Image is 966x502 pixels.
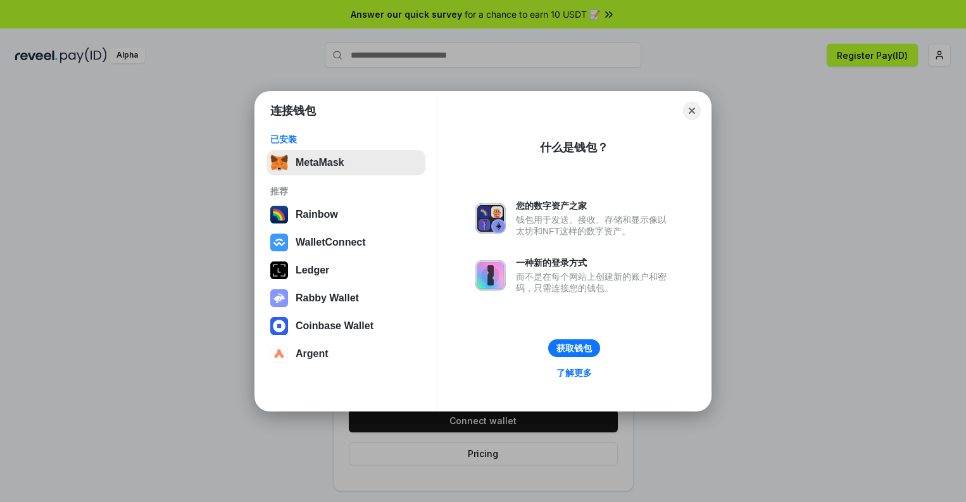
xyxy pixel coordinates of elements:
div: WalletConnect [296,237,366,248]
img: svg+xml,%3Csvg%20xmlns%3D%22http%3A%2F%2Fwww.w3.org%2F2000%2Fsvg%22%20fill%3D%22none%22%20viewBox... [475,260,506,291]
div: 了解更多 [556,367,592,379]
h1: 连接钱包 [270,103,316,118]
div: Rainbow [296,209,338,220]
button: MetaMask [267,150,425,175]
div: MetaMask [296,157,344,168]
div: 钱包用于发送、接收、存储和显示像以太坊和NFT这样的数字资产。 [516,214,673,237]
img: svg+xml,%3Csvg%20width%3D%22120%22%20height%3D%22120%22%20viewBox%3D%220%200%20120%20120%22%20fil... [270,206,288,223]
img: svg+xml,%3Csvg%20width%3D%2228%22%20height%3D%2228%22%20viewBox%3D%220%200%2028%2028%22%20fill%3D... [270,317,288,335]
img: svg+xml,%3Csvg%20xmlns%3D%22http%3A%2F%2Fwww.w3.org%2F2000%2Fsvg%22%20width%3D%2228%22%20height%3... [270,261,288,279]
div: Rabby Wallet [296,292,359,304]
div: 推荐 [270,185,422,197]
img: svg+xml,%3Csvg%20width%3D%2228%22%20height%3D%2228%22%20viewBox%3D%220%200%2028%2028%22%20fill%3D... [270,345,288,363]
img: svg+xml,%3Csvg%20width%3D%2228%22%20height%3D%2228%22%20viewBox%3D%220%200%2028%2028%22%20fill%3D... [270,234,288,251]
div: Coinbase Wallet [296,320,373,332]
button: WalletConnect [267,230,425,255]
div: 什么是钱包？ [540,140,608,155]
div: 您的数字资产之家 [516,200,673,211]
img: svg+xml,%3Csvg%20fill%3D%22none%22%20height%3D%2233%22%20viewBox%3D%220%200%2035%2033%22%20width%... [270,154,288,172]
div: Ledger [296,265,329,276]
div: Argent [296,348,329,360]
button: Close [683,102,701,120]
button: Rainbow [267,202,425,227]
div: 而不是在每个网站上创建新的账户和密码，只需连接您的钱包。 [516,271,673,294]
button: Rabby Wallet [267,286,425,311]
a: 了解更多 [549,365,599,381]
div: 已安装 [270,134,422,145]
img: svg+xml,%3Csvg%20xmlns%3D%22http%3A%2F%2Fwww.w3.org%2F2000%2Fsvg%22%20fill%3D%22none%22%20viewBox... [475,203,506,234]
button: Ledger [267,258,425,283]
button: Argent [267,341,425,367]
div: 获取钱包 [556,342,592,354]
div: 一种新的登录方式 [516,257,673,268]
button: Coinbase Wallet [267,313,425,339]
button: 获取钱包 [548,339,600,357]
img: svg+xml,%3Csvg%20xmlns%3D%22http%3A%2F%2Fwww.w3.org%2F2000%2Fsvg%22%20fill%3D%22none%22%20viewBox... [270,289,288,307]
